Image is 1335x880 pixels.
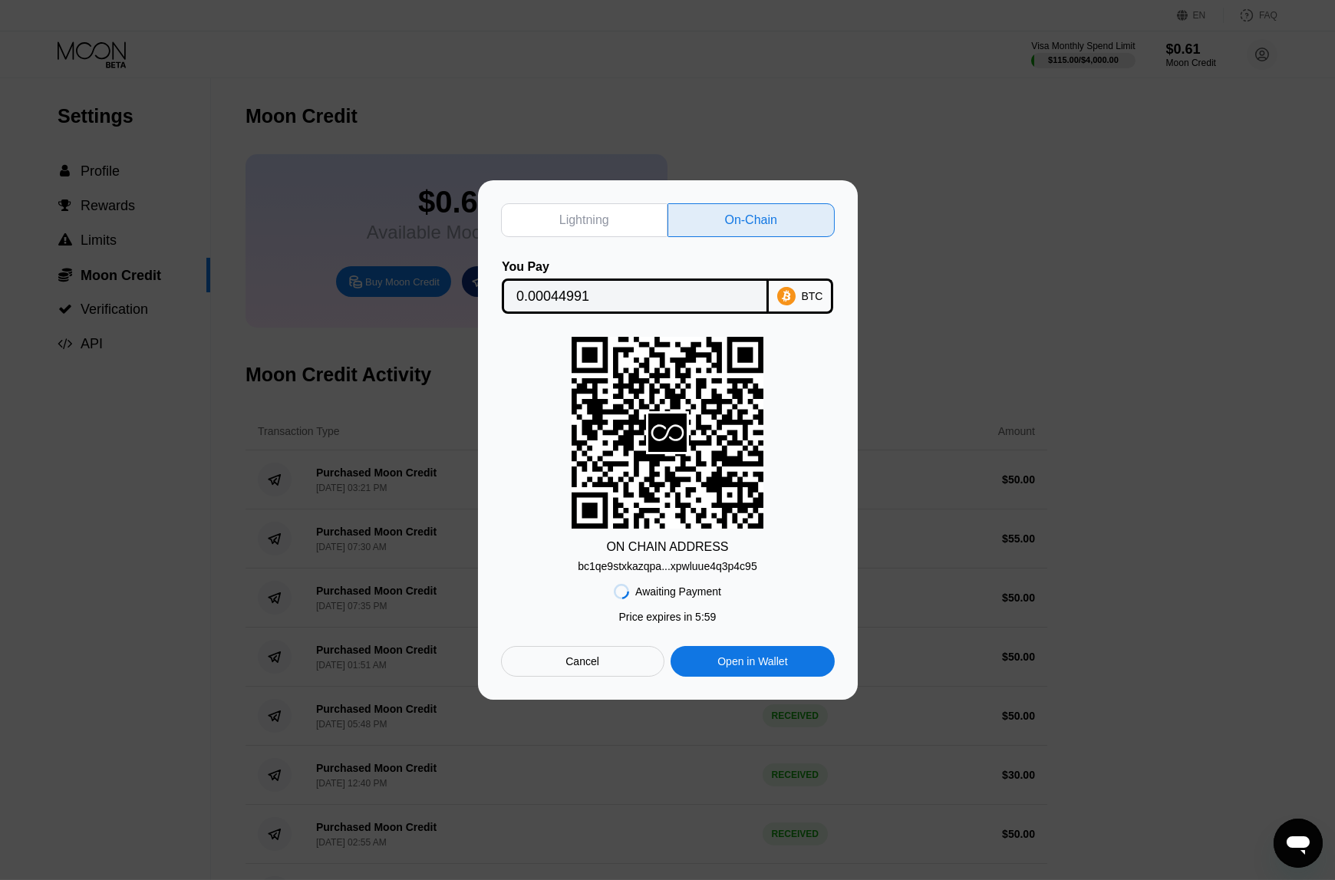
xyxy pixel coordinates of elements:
[502,260,769,274] div: You Pay
[1274,819,1323,868] iframe: Button to launch messaging window
[578,560,757,572] div: bc1qe9stxkazqpa...xpwluue4q3p4c95
[565,654,599,668] div: Cancel
[559,213,609,228] div: Lightning
[501,203,668,237] div: Lightning
[606,540,728,554] div: ON CHAIN ADDRESS
[667,203,835,237] div: On-Chain
[578,554,757,572] div: bc1qe9stxkazqpa...xpwluue4q3p4c95
[635,585,721,598] div: Awaiting Payment
[717,654,787,668] div: Open in Wallet
[619,611,717,623] div: Price expires in
[501,646,664,677] div: Cancel
[802,290,823,302] div: BTC
[725,213,777,228] div: On-Chain
[501,260,835,314] div: You PayBTC
[695,611,716,623] span: 5 : 59
[671,646,834,677] div: Open in Wallet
